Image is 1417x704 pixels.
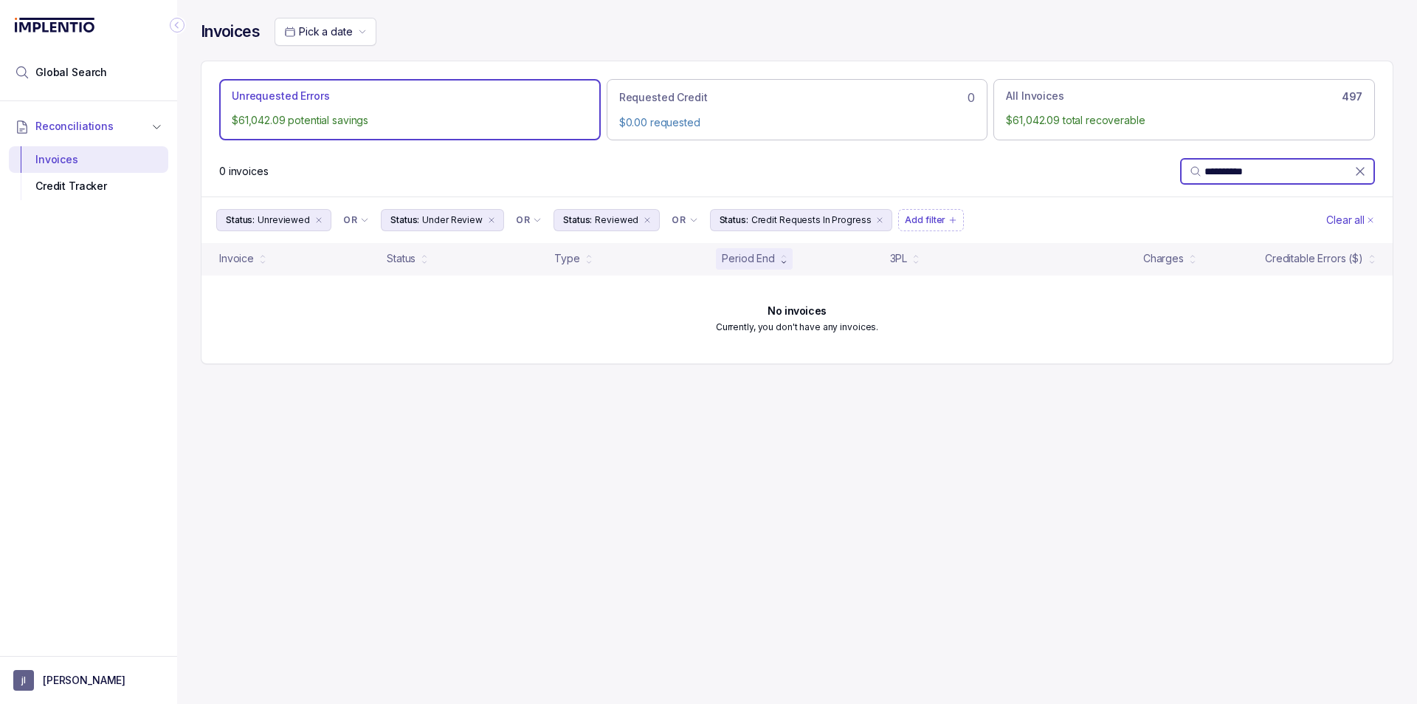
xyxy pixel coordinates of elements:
[1143,251,1184,266] div: Charges
[1342,91,1362,103] h6: 497
[299,25,352,38] span: Pick a date
[275,18,376,46] button: Date Range Picker
[343,214,369,226] li: Filter Chip Connector undefined
[619,90,708,105] p: Requested Credit
[722,251,775,266] div: Period End
[21,146,156,173] div: Invoices
[510,210,548,230] button: Filter Chip Connector undefined
[216,209,1323,231] ul: Filter Group
[1006,89,1063,103] p: All Invoices
[751,213,872,228] p: Credit Requests In Progress
[905,213,945,228] p: Add filter
[226,213,255,228] p: Status:
[890,251,908,266] div: 3PL
[554,251,579,266] div: Type
[516,214,530,226] p: OR
[720,213,748,228] p: Status:
[672,214,686,226] p: OR
[516,214,542,226] li: Filter Chip Connector undefined
[1323,209,1378,231] button: Clear Filters
[390,213,419,228] p: Status:
[313,214,325,226] div: remove content
[35,119,114,134] span: Reconciliations
[619,115,976,130] p: $0.00 requested
[1006,113,1362,128] p: $61,042.09 total recoverable
[486,214,497,226] div: remove content
[619,89,976,106] div: 0
[13,670,34,691] span: User initials
[554,209,660,231] button: Filter Chip Reviewed
[422,213,483,228] p: Under Review
[381,209,504,231] button: Filter Chip Under Review
[43,673,125,688] p: [PERSON_NAME]
[35,65,107,80] span: Global Search
[641,214,653,226] div: remove content
[337,210,375,230] button: Filter Chip Connector undefined
[387,251,416,266] div: Status
[13,670,164,691] button: User initials[PERSON_NAME]
[219,251,254,266] div: Invoice
[9,143,168,203] div: Reconciliations
[1326,213,1365,228] p: Clear all
[898,209,964,231] button: Filter Chip Add filter
[9,110,168,143] button: Reconciliations
[595,213,638,228] p: Reviewed
[874,214,886,226] div: remove content
[219,164,269,179] p: 0 invoices
[284,24,352,39] search: Date Range Picker
[219,164,269,179] div: Remaining page entries
[232,89,329,103] p: Unrequested Errors
[563,213,592,228] p: Status:
[666,210,703,230] button: Filter Chip Connector undefined
[768,305,826,317] h6: No invoices
[1265,251,1363,266] div: Creditable Errors ($)
[21,173,156,199] div: Credit Tracker
[168,16,186,34] div: Collapse Icon
[201,21,260,42] h4: Invoices
[343,214,357,226] p: OR
[232,113,588,128] p: $61,042.09 potential savings
[710,209,893,231] button: Filter Chip Credit Requests In Progress
[672,214,697,226] li: Filter Chip Connector undefined
[216,209,331,231] button: Filter Chip Unreviewed
[219,79,1375,140] ul: Action Tab Group
[258,213,310,228] p: Unreviewed
[716,320,878,335] p: Currently, you don't have any invoices.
